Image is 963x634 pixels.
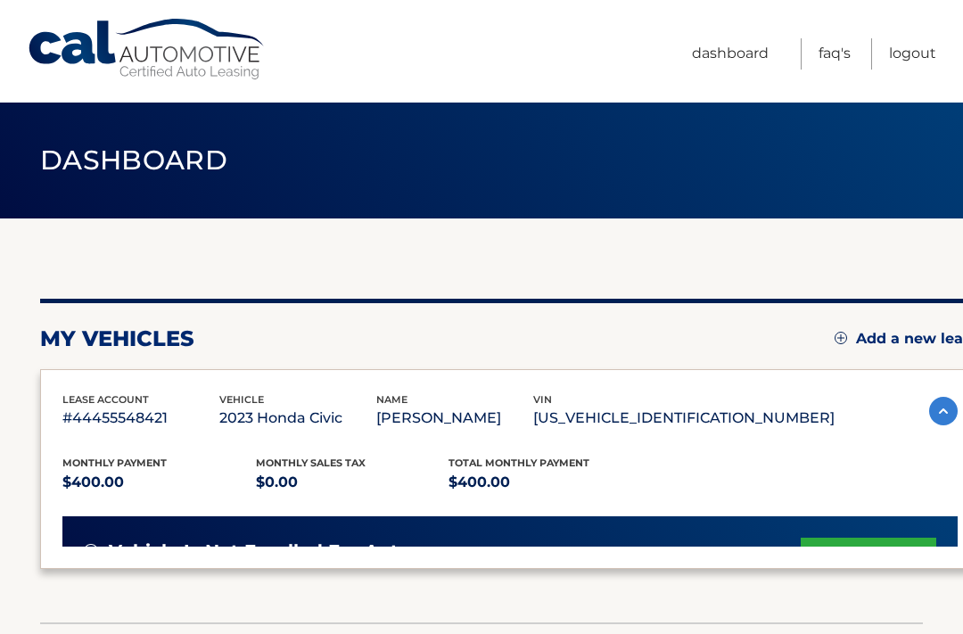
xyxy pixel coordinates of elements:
[62,393,149,406] span: lease account
[219,393,264,406] span: vehicle
[533,406,835,431] p: [US_VEHICLE_IDENTIFICATION_NUMBER]
[256,470,449,495] p: $0.00
[376,393,407,406] span: name
[449,470,642,495] p: $400.00
[533,393,552,406] span: vin
[819,38,851,70] a: FAQ's
[27,18,267,81] a: Cal Automotive
[449,457,589,469] span: Total Monthly Payment
[929,397,958,425] img: accordion-active.svg
[40,325,194,352] h2: my vehicles
[835,332,847,344] img: add.svg
[109,540,444,563] span: vehicle is not enrolled for autopay
[219,406,376,431] p: 2023 Honda Civic
[256,457,366,469] span: Monthly sales Tax
[84,544,98,558] img: alert-white.svg
[692,38,769,70] a: Dashboard
[376,406,533,431] p: [PERSON_NAME]
[62,470,256,495] p: $400.00
[40,144,227,177] span: Dashboard
[62,457,167,469] span: Monthly Payment
[889,38,936,70] a: Logout
[62,406,219,431] p: #44455548421
[801,538,936,585] a: set up autopay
